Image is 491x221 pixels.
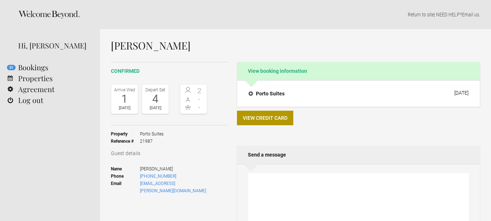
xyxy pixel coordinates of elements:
flynt-notification-badge: 51 [7,65,16,70]
strong: Name [111,165,140,173]
div: [DATE] [144,104,167,112]
a: Email us [462,12,479,17]
span: [PERSON_NAME] [140,165,207,173]
span: 2 [194,87,205,94]
strong: Reference # [111,138,140,145]
button: View credit card [237,111,293,125]
span: Porto Suites [140,130,164,138]
a: [EMAIL_ADDRESS][PERSON_NAME][DOMAIN_NAME] [140,181,206,193]
strong: Phone [111,173,140,180]
div: [DATE] [113,104,136,112]
h2: View booking information [237,62,480,80]
h3: Guest details [111,150,228,157]
p: | NEED HELP? . [111,11,480,18]
a: [PHONE_NUMBER] [140,174,176,179]
span: - [194,95,205,103]
a: Return to site [408,12,434,17]
div: 4 [144,94,167,104]
strong: Email [111,180,140,194]
h2: confirmed [111,67,228,75]
h4: Porto Suites [249,90,285,97]
div: 1 [113,94,136,104]
span: 21987 [140,138,164,145]
div: Hi, [PERSON_NAME] [18,40,89,51]
div: Arrive Wed [113,86,136,94]
span: - [194,104,205,111]
h2: Send a message [237,146,480,164]
h1: [PERSON_NAME] [111,40,480,51]
span: View credit card [243,115,287,121]
div: [DATE] [454,90,468,96]
strong: Property [111,130,140,138]
button: Porto Suites [DATE] [243,86,474,101]
div: Depart Sat [144,86,167,94]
